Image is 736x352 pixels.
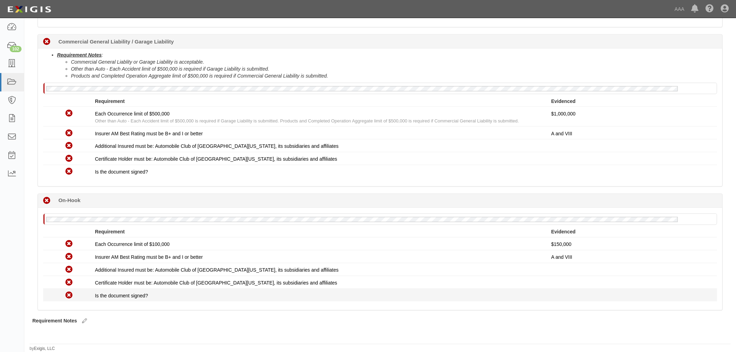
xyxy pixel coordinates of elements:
a: Exigis, LLC [34,346,55,351]
b: On-Hook [58,197,80,204]
strong: Requirement [95,98,125,104]
b: Commercial General Liability / Garage Liability [58,38,174,45]
i: Non-Compliant [65,155,73,163]
p: A and VIII [551,130,712,137]
i: Non-Compliant [65,168,73,176]
img: logo-5460c22ac91f19d4615b14bd174203de0afe785f0fc80cf4dbbc73dc1793850b.png [5,3,53,16]
strong: Requirement [95,229,125,235]
i: Non-Compliant [65,130,73,137]
span: Is the document signed? [95,293,148,299]
i: Non-Compliant [65,143,73,150]
span: Each Occurrence limit of $100,000 [95,242,170,247]
li: Products and Completed Operation Aggregate limit of $500,000 is required if Commercial General Li... [71,72,717,79]
li: : [57,51,717,79]
i: Non-Compliant 4 days (since 09/11/2025) [43,38,50,46]
i: Non-Compliant 4 days (since 09/11/2025) [43,198,50,205]
strong: Evidenced [551,98,576,104]
i: Help Center - Complianz [706,5,714,13]
li: Other than Auto - Each Accident limit of $500,000 is required if Garage Liability is submitted. [71,65,717,72]
a: AAA [671,2,688,16]
span: Is the document signed? [95,169,148,175]
label: Requirement Notes [32,318,77,325]
i: Non-Compliant [65,110,73,117]
span: Additional Insured must be: Automobile Club of [GEOGRAPHIC_DATA][US_STATE], its subsidiaries and ... [95,144,339,149]
i: Non-Compliant [65,266,73,274]
span: Other than Auto - Each Accident limit of $500,000 is required if Garage Liability is submitted. P... [95,118,519,123]
p: $150,000 [551,241,712,248]
i: Non-Compliant [65,279,73,287]
span: Certificate Holder must be: Automobile Club of [GEOGRAPHIC_DATA][US_STATE], its subsidiaries and ... [95,157,337,162]
span: Insurer AM Best Rating must be B+ and I or better [95,131,203,136]
span: Insurer AM Best Rating must be B+ and I or better [95,255,203,260]
span: Each Occurrence limit of $500,000 [95,111,170,117]
span: Certificate Holder must be: Automobile Club of [GEOGRAPHIC_DATA][US_STATE], its subsidiaries and ... [95,280,337,286]
i: Non-Compliant [65,292,73,299]
small: by [30,346,55,352]
i: Non-Compliant [65,254,73,261]
u: Requirement Notes [57,52,102,58]
span: Additional Insured must be: Automobile Club of [GEOGRAPHIC_DATA][US_STATE], its subsidiaries and ... [95,267,339,273]
strong: Evidenced [551,229,576,235]
p: A and VIII [551,254,712,261]
li: Commercial General Liablity or Garage Liability is acceptable. [71,58,717,65]
i: Non-Compliant [65,241,73,248]
div: 102 [10,46,22,52]
p: $1,000,000 [551,110,712,117]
